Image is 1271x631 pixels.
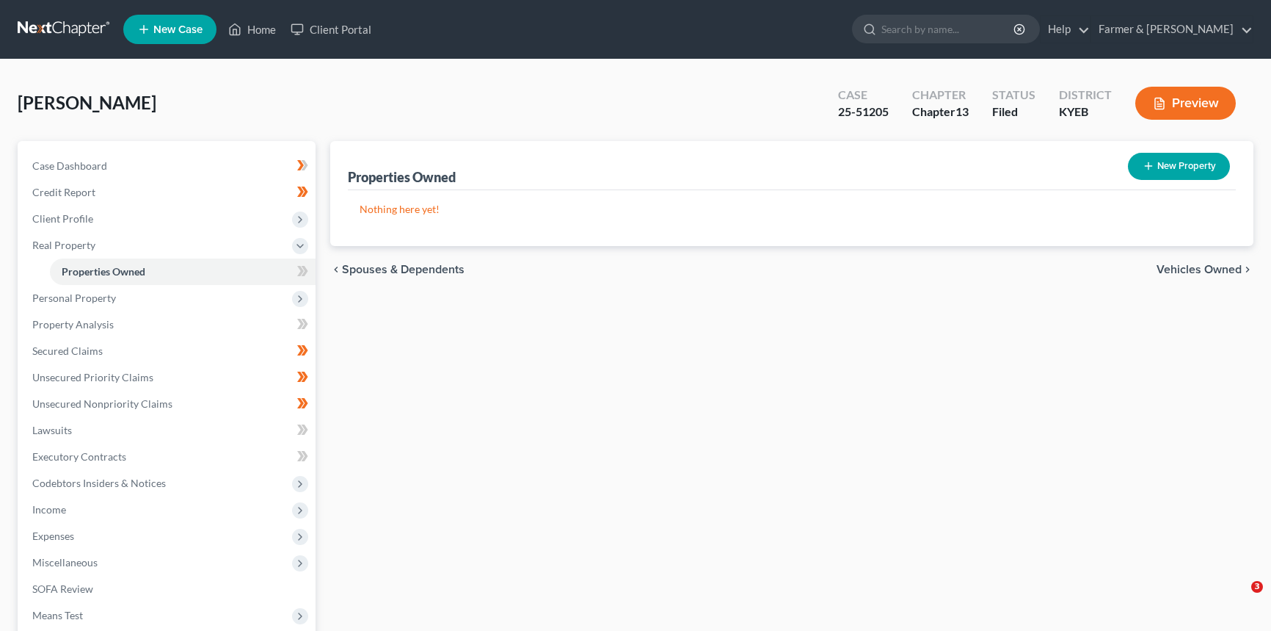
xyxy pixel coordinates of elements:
span: Vehicles Owned [1157,264,1242,275]
span: Credit Report [32,186,95,198]
span: Spouses & Dependents [342,264,465,275]
span: Real Property [32,239,95,251]
span: Miscellaneous [32,556,98,569]
span: 13 [955,104,969,118]
div: Filed [992,104,1035,120]
div: Chapter [912,87,969,104]
span: Unsecured Priority Claims [32,371,153,383]
a: SOFA Review [21,576,316,602]
button: chevron_left Spouses & Dependents [330,264,465,275]
span: Personal Property [32,292,116,304]
div: Case [838,87,889,104]
span: Expenses [32,530,74,542]
a: Farmer & [PERSON_NAME] [1091,16,1253,43]
span: Means Test [32,609,83,621]
button: Preview [1135,87,1236,120]
span: SOFA Review [32,583,93,595]
span: Property Analysis [32,318,114,331]
a: Properties Owned [50,259,316,285]
a: Home [221,16,283,43]
input: Search by name... [881,15,1016,43]
a: Help [1041,16,1090,43]
a: Case Dashboard [21,153,316,179]
div: Properties Owned [348,168,456,186]
p: Nothing here yet! [360,202,1224,217]
a: Lawsuits [21,417,316,444]
a: Unsecured Priority Claims [21,364,316,391]
iframe: Intercom live chat [1221,581,1256,616]
a: Secured Claims [21,338,316,364]
button: Vehicles Owned chevron_right [1157,264,1253,275]
span: New Case [153,24,203,35]
span: Properties Owned [62,265,145,278]
div: 25-51205 [838,104,889,120]
span: Lawsuits [32,424,72,436]
i: chevron_right [1242,264,1253,275]
div: Chapter [912,104,969,120]
span: [PERSON_NAME] [18,92,156,113]
a: Property Analysis [21,311,316,338]
span: Secured Claims [32,345,103,357]
a: Client Portal [283,16,379,43]
span: Executory Contracts [32,450,126,463]
span: 3 [1251,581,1263,593]
i: chevron_left [330,264,342,275]
a: Executory Contracts [21,444,316,470]
div: KYEB [1059,104,1112,120]
button: New Property [1128,153,1230,180]
span: Income [32,503,66,516]
div: District [1059,87,1112,104]
div: Status [992,87,1035,104]
span: Codebtors Insiders & Notices [32,477,166,489]
span: Case Dashboard [32,159,107,172]
span: Client Profile [32,212,93,225]
span: Unsecured Nonpriority Claims [32,397,172,410]
a: Unsecured Nonpriority Claims [21,391,316,417]
a: Credit Report [21,179,316,206]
